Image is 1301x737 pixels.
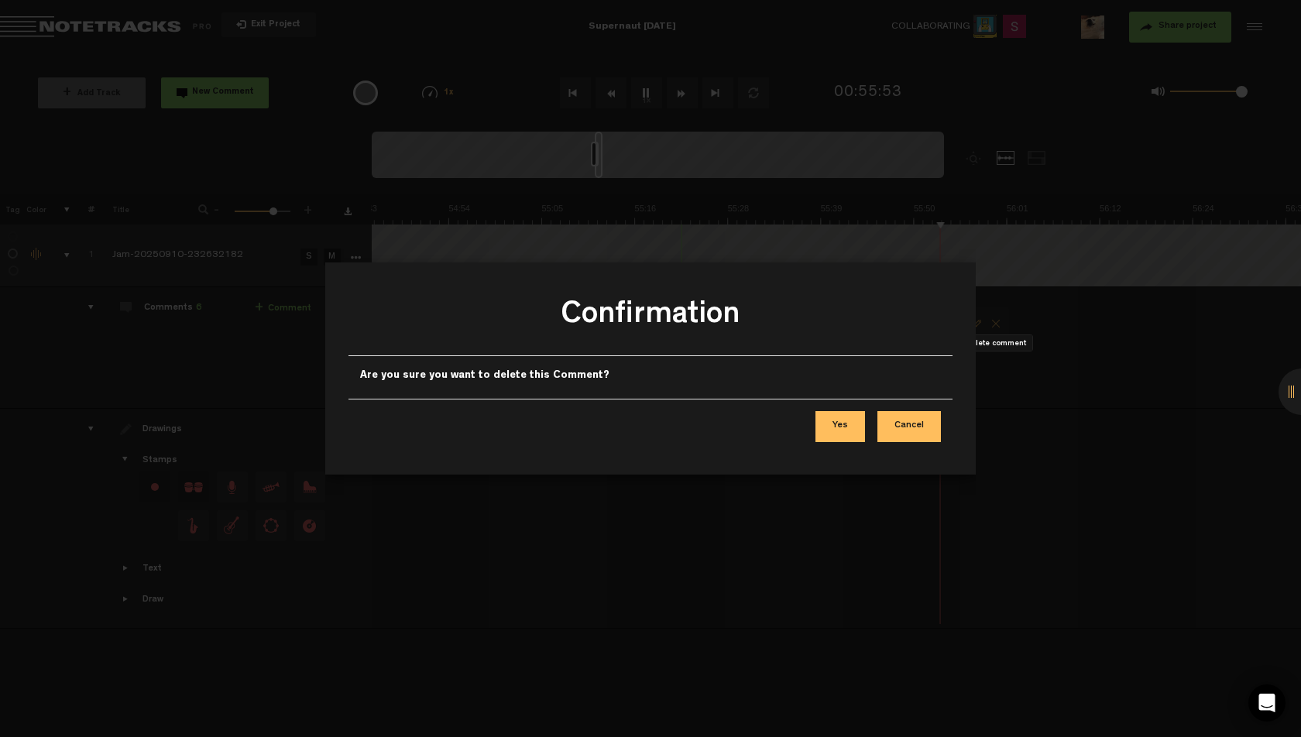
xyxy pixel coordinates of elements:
span: Delete comment [966,340,1026,348]
label: Are you sure you want to delete this Comment? [360,368,609,383]
button: Yes [815,411,865,442]
div: Open Intercom Messenger [1248,684,1286,722]
h3: Confirmation [360,295,941,344]
button: Cancel [877,411,941,442]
